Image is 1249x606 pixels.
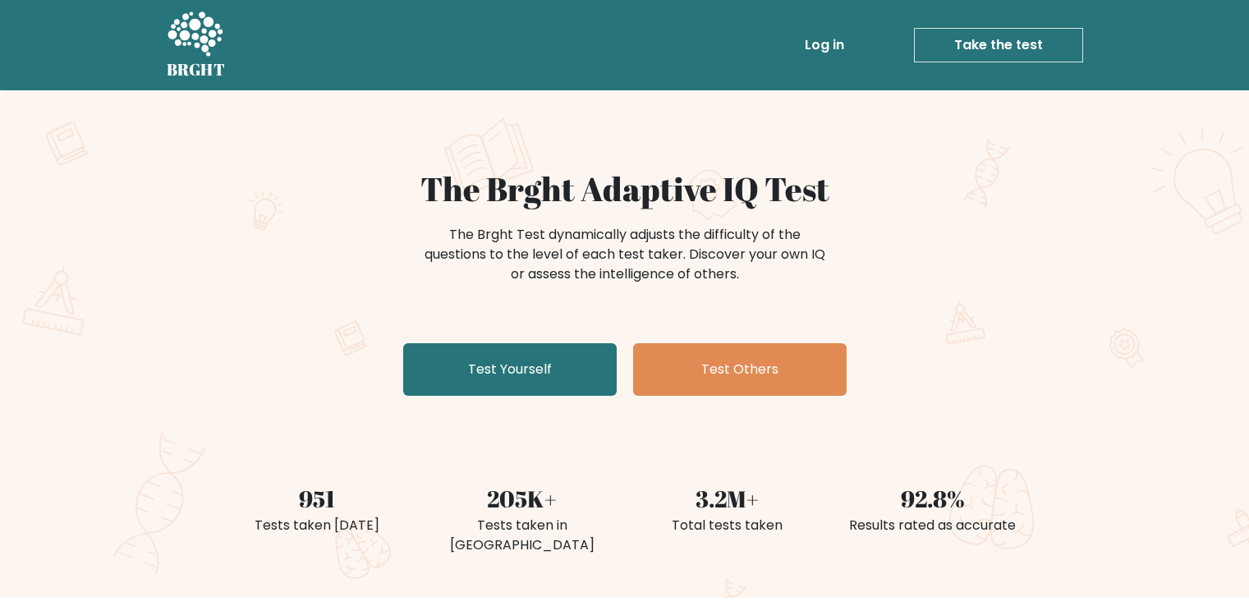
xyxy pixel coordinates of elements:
a: Test Yourself [403,343,617,396]
a: Take the test [914,28,1083,62]
div: Tests taken in [GEOGRAPHIC_DATA] [429,516,615,555]
div: The Brght Test dynamically adjusts the difficulty of the questions to the level of each test take... [420,225,830,284]
a: BRGHT [167,7,226,84]
h5: BRGHT [167,60,226,80]
div: 205K+ [429,481,615,516]
a: Test Others [633,343,847,396]
div: 92.8% [840,481,1026,516]
div: 951 [224,481,410,516]
h1: The Brght Adaptive IQ Test [224,169,1026,209]
div: Tests taken [DATE] [224,516,410,535]
div: Total tests taken [635,516,820,535]
div: Results rated as accurate [840,516,1026,535]
a: Log in [798,29,851,62]
div: 3.2M+ [635,481,820,516]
